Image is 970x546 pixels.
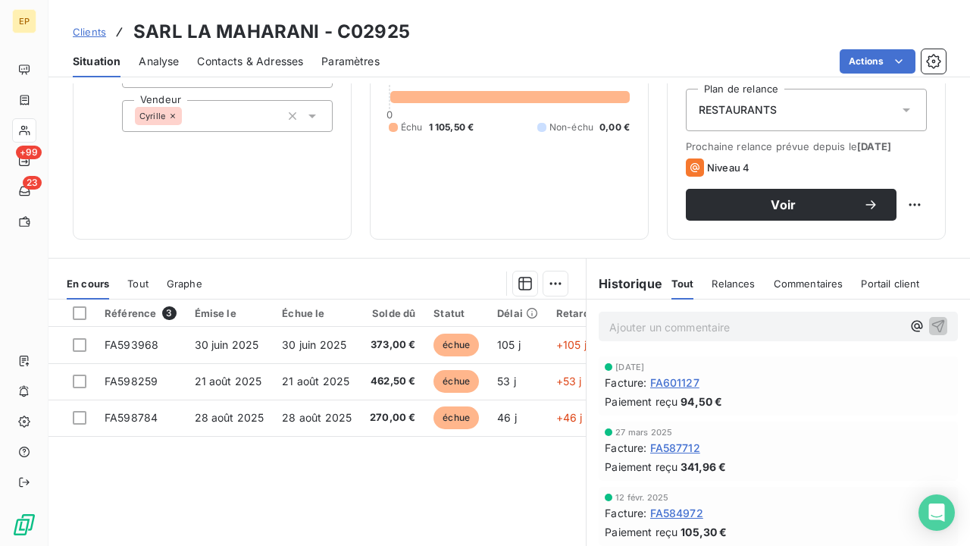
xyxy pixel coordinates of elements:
[861,278,919,290] span: Portail client
[12,513,36,537] img: Logo LeanPay
[139,111,165,121] span: Cyrille
[127,278,149,290] span: Tout
[401,121,423,134] span: Échu
[73,24,106,39] a: Clients
[918,494,955,531] div: Open Intercom Messenger
[73,26,106,38] span: Clients
[605,440,646,456] span: Facture :
[605,375,646,391] span: Facture :
[840,49,915,74] button: Actions
[615,493,668,502] span: 12 févr. 2025
[105,411,158,424] span: FA598784
[605,459,677,475] span: Paiement reçu
[497,411,517,424] span: 46 j
[370,337,415,353] span: 373,00 €
[857,140,891,152] span: [DATE]
[195,307,264,319] div: Émise le
[650,440,700,456] span: FA587712
[195,338,259,351] span: 30 juin 2025
[615,362,644,372] span: [DATE]
[182,109,194,123] input: Ajouter une valeur
[497,307,538,319] div: Délai
[686,140,927,152] span: Prochaine relance prévue depuis le
[497,338,521,351] span: 105 j
[67,278,109,290] span: En cours
[105,338,158,351] span: FA593968
[16,146,42,159] span: +99
[433,307,479,319] div: Statut
[587,275,662,293] h6: Historique
[197,54,303,69] span: Contacts & Adresses
[429,121,474,134] span: 1 105,50 €
[195,411,264,424] span: 28 août 2025
[615,428,672,437] span: 27 mars 2025
[433,334,479,356] span: échue
[282,307,352,319] div: Échue le
[139,54,179,69] span: Analyse
[556,411,583,424] span: +46 j
[497,375,516,388] span: 53 j
[73,54,120,69] span: Situation
[556,338,587,351] span: +105 j
[282,375,349,388] span: 21 août 2025
[650,375,699,391] span: FA601127
[774,278,843,290] span: Commentaires
[162,306,176,320] span: 3
[712,278,755,290] span: Relances
[704,199,863,211] span: Voir
[321,54,380,69] span: Paramètres
[133,18,410,45] h3: SARL LA MAHARANI - C02925
[433,406,479,429] span: échue
[686,189,896,221] button: Voir
[605,505,646,521] span: Facture :
[671,278,694,290] span: Tout
[599,121,630,134] span: 0,00 €
[681,524,727,540] span: 105,30 €
[650,505,703,521] span: FA584972
[605,394,677,409] span: Paiement reçu
[105,306,177,320] div: Référence
[605,524,677,540] span: Paiement reçu
[370,374,415,389] span: 462,50 €
[556,307,605,319] div: Retard
[681,394,722,409] span: 94,50 €
[282,338,346,351] span: 30 juin 2025
[556,375,582,388] span: +53 j
[707,162,749,174] span: Niveau 4
[699,102,778,118] span: RESTAURANTS
[370,307,415,319] div: Solde dû
[386,108,393,121] span: 0
[23,176,42,190] span: 23
[370,410,415,425] span: 270,00 €
[681,459,726,475] span: 341,96 €
[549,121,593,134] span: Non-échu
[167,278,202,290] span: Graphe
[433,370,479,393] span: échue
[282,411,352,424] span: 28 août 2025
[195,375,262,388] span: 21 août 2025
[12,9,36,33] div: EP
[105,375,158,388] span: FA598259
